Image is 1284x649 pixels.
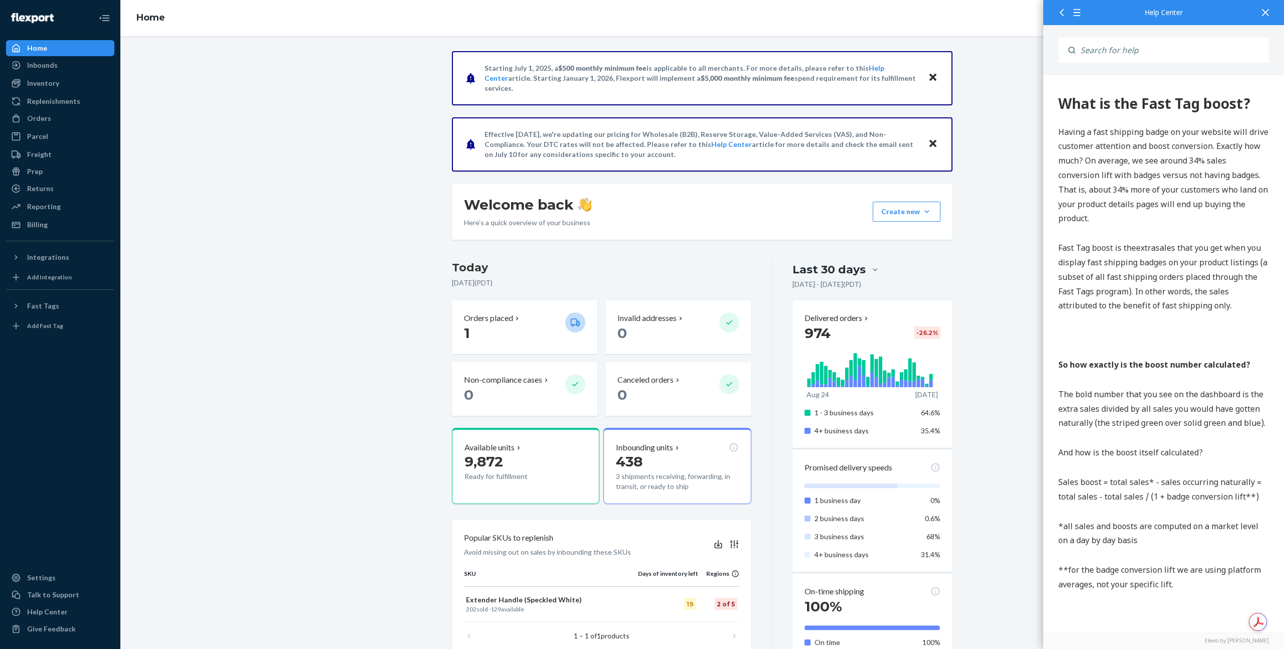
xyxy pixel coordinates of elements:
[6,128,114,144] a: Parcel
[27,96,80,106] div: Replenishments
[805,324,831,342] span: 974
[156,12,173,26] button: Minimize widget
[464,324,470,342] span: 1
[6,318,114,334] a: Add Fast Tag
[921,550,940,559] span: 31.4%
[27,252,69,262] div: Integrations
[597,631,601,640] span: 1
[15,50,226,151] p: Having a fast shipping badge on your website will drive customer attention and boost conversion. ...
[715,598,737,610] div: 2 of 5
[873,202,940,222] button: Create new
[16,38,129,55] button: avatar[PERSON_NAME]Customer Support
[711,140,752,148] a: Help Center
[921,426,940,435] span: 35.4%
[452,428,599,504] button: Available units9,872Ready for fulfillment
[558,64,647,72] span: $500 monthly minimum fee
[466,605,476,613] span: 202
[15,400,226,429] p: Sales boost = total sales* - sales occurring naturally = total sales - total sales / (1 + badge c...
[805,312,870,324] button: Delivered orders
[617,312,677,324] p: Invalid addresses
[922,638,940,646] span: 100%
[921,408,940,417] span: 64.6%
[815,514,913,524] p: 2 business days
[464,532,553,544] p: Popular SKUs to replenish
[15,166,226,238] p: Fast Tag boost is the sales that you get when you display fast shipping badges on your product li...
[815,550,913,560] p: 4+ business days
[698,569,739,578] div: Regions
[6,40,114,56] a: Home
[128,4,173,33] ol: breadcrumbs
[464,312,513,324] p: Orders placed
[15,284,207,295] strong: So how exactly is the boost number calculated?
[6,217,114,233] a: Billing
[464,386,473,403] span: 0
[792,262,866,277] div: Last 30 days
[6,146,114,163] a: Freight
[805,586,864,597] p: On-time shipping
[93,167,112,178] span: extra
[926,71,939,85] button: Close
[815,426,913,436] p: 4+ business days
[6,570,114,586] a: Settings
[1075,38,1269,63] input: Search
[6,93,114,109] a: Replenishments
[603,428,751,504] button: Inbounding units4383 shipments receiving, forwarding, in transit, or ready to ship
[616,471,738,492] p: 3 shipments receiving, forwarding, in transit, or ready to ship
[27,184,54,194] div: Returns
[617,324,627,342] span: 0
[464,453,503,470] span: 9,872
[94,8,114,28] button: Close Navigation
[27,607,68,617] div: Help Center
[464,547,631,557] p: Avoid missing out on sales by inbounding these SKUs
[925,514,940,523] span: 0.6%
[27,273,72,281] div: Add Integration
[6,621,114,637] button: Give Feedback
[574,631,629,641] p: 1 – 1 of products
[6,164,114,180] a: Prep
[452,260,751,276] h3: Today
[6,298,114,314] button: Fast Tags
[452,362,597,416] button: Non-compliance cases 0
[926,137,939,151] button: Close
[815,637,913,647] p: On time
[605,300,751,354] button: Invalid addresses 0
[15,488,226,517] p: **for the badge conversion lift we are using platform averages, not your specific lift.
[15,370,226,385] p: And how is the boost itself calculated?
[11,13,54,23] img: Flexport logo
[485,63,918,93] p: Starting July 1, 2025, a is applicable to all merchants. For more details, please refer to this a...
[27,220,48,230] div: Billing
[15,444,226,473] p: *all sales and boosts are computed on a market level on a day by day basis
[117,263,133,275] button: End chat
[6,181,114,197] a: Returns
[27,167,43,177] div: Prep
[616,453,643,470] span: 438
[452,300,597,354] button: Orders placed 1
[24,7,44,16] span: Chat
[150,36,172,57] button: Rate this chat as bad
[617,374,674,386] p: Canceled orders
[491,605,501,613] span: 129
[134,263,150,276] button: Attach file
[27,321,63,330] div: Add Fast Tag
[38,39,129,47] h2: [PERSON_NAME]
[6,199,114,215] a: Reporting
[15,312,226,355] p: The bold number that you see on the dashboard is the extra sales divided by all sales you would h...
[815,532,913,542] p: 3 business days
[815,408,913,418] p: 1 - 3 business days
[638,569,698,586] th: Days of inventory left
[6,249,114,265] button: Integrations
[15,563,192,574] strong: What does the badge look like on my page?
[16,39,32,55] img: avatar
[6,269,114,285] a: Add Integration
[616,442,673,453] p: Inbounding units
[464,569,638,586] th: SKU
[27,590,79,600] div: Talk to Support
[914,327,940,339] div: -26.2 %
[136,12,165,23] a: Home
[18,178,34,194] img: avatar
[605,362,751,416] button: Canceled orders 0
[15,590,226,605] p: Here is how a badge may look on your page:
[44,174,136,190] span: Would there be anything else I can assist you with?
[19,216,169,254] textarea: To enrich screen reader interactions, please activate Accessibility in Grammarly extension settings
[792,279,861,289] p: [DATE] - [DATE] ( PDT )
